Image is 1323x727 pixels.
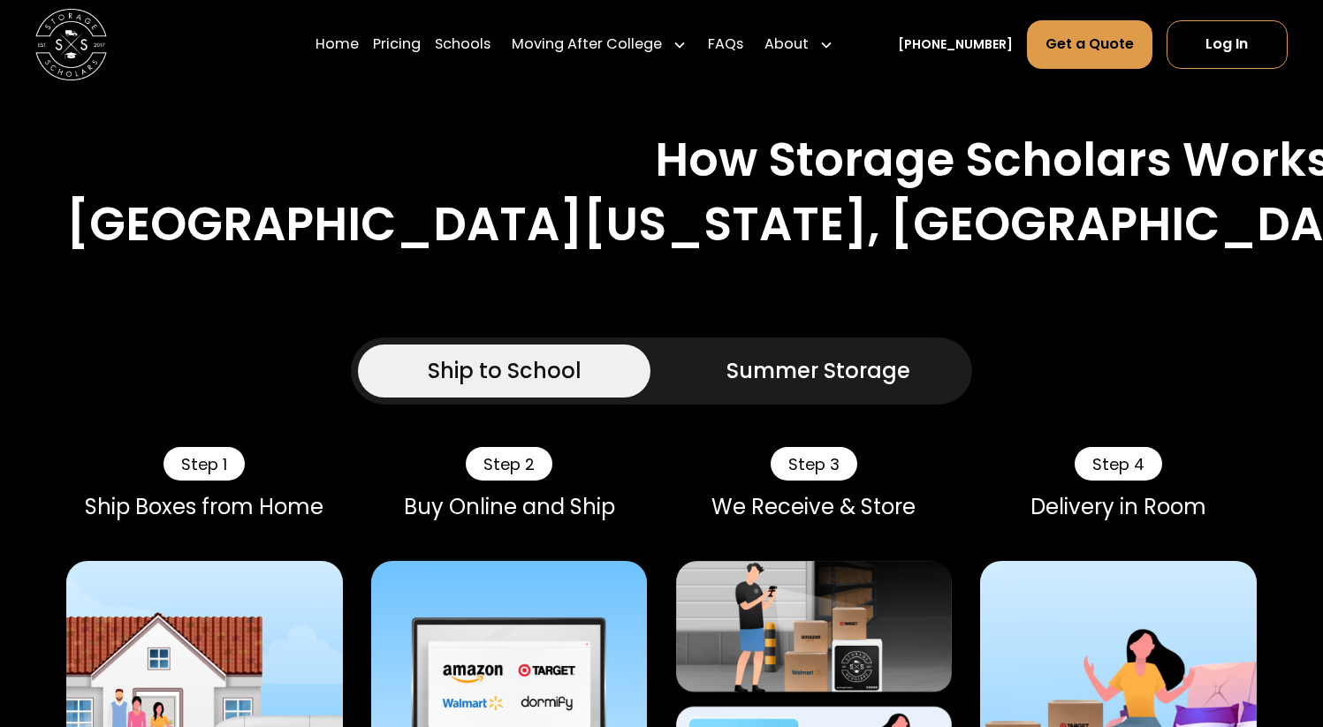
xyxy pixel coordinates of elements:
[373,19,421,69] a: Pricing
[1075,447,1162,481] div: Step 4
[898,35,1013,54] a: [PHONE_NUMBER]
[1027,20,1152,68] a: Get a Quote
[466,447,552,481] div: Step 2
[726,355,910,387] div: Summer Storage
[1167,20,1288,68] a: Log In
[428,355,582,387] div: Ship to School
[435,19,490,69] a: Schools
[980,495,1257,520] div: Delivery in Room
[371,495,648,520] div: Buy Online and Ship
[708,19,743,69] a: FAQs
[771,447,857,481] div: Step 3
[316,19,359,69] a: Home
[512,34,662,55] div: Moving After College
[66,495,343,520] div: Ship Boxes from Home
[676,495,953,520] div: We Receive & Store
[163,447,245,481] div: Step 1
[505,19,694,69] div: Moving After College
[35,9,106,80] img: Storage Scholars main logo
[764,34,809,55] div: About
[757,19,840,69] div: About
